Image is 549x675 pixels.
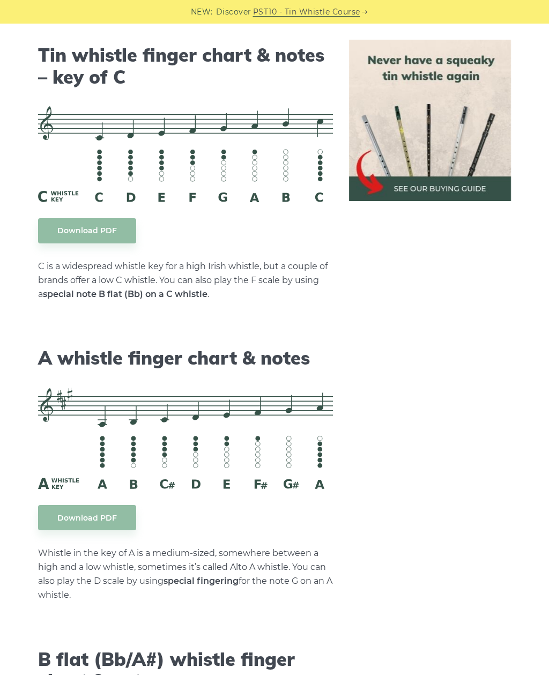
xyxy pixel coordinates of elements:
span: NEW: [191,6,213,18]
strong: special note B flat (Bb) on a C whistle [43,289,207,299]
strong: special fingering [164,576,239,586]
p: Whistle in the key of A is a medium-sized, somewhere between a high and a low whistle, sometimes ... [38,546,333,602]
h2: Tin whistle finger chart & notes – key of C [38,44,333,88]
img: C Whistle Fingering Chart And Notes [38,106,333,202]
p: C is a widespread whistle key for a high Irish whistle, but a couple of brands offer a low C whis... [38,259,333,301]
img: tin whistle buying guide [349,40,510,201]
img: A Whistle Fingering Chart And Notes [38,388,333,489]
a: PST10 - Tin Whistle Course [253,6,360,18]
h2: A whistle finger chart & notes [38,347,333,369]
span: Discover [216,6,251,18]
a: Download PDF [38,218,136,243]
a: Download PDF [38,505,136,530]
